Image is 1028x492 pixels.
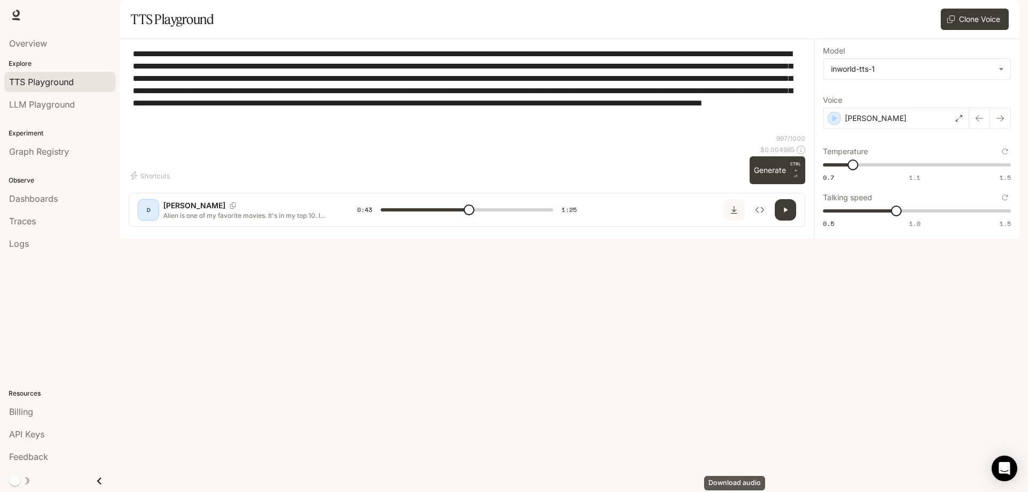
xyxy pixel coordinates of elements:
[140,201,157,218] div: D
[749,199,770,221] button: Inspect
[790,161,801,173] p: CTRL +
[909,173,920,182] span: 1.1
[823,194,872,201] p: Talking speed
[776,134,805,143] p: 997 / 1000
[845,113,906,124] p: [PERSON_NAME]
[128,167,174,184] button: Shortcuts
[790,161,801,180] p: ⏎
[723,199,745,221] button: Download audio
[1000,173,1011,182] span: 1.5
[909,219,920,228] span: 1.0
[823,148,868,155] p: Temperature
[999,192,1011,203] button: Reset to default
[823,219,834,228] span: 0.5
[992,456,1017,481] div: Open Intercom Messenger
[131,9,214,30] h1: TTS Playground
[357,205,372,215] span: 0:43
[823,47,845,55] p: Model
[163,211,331,220] p: Alien is one of my favorite movies. It's in my top 10. I always say, if I could take one movie to...
[1000,219,1011,228] span: 1.5
[823,96,842,104] p: Voice
[750,156,805,184] button: GenerateCTRL +⏎
[999,146,1011,157] button: Reset to default
[163,200,225,211] p: [PERSON_NAME]
[941,9,1009,30] button: Clone Voice
[823,59,1010,79] div: inworld-tts-1
[831,64,993,74] div: inworld-tts-1
[225,202,240,209] button: Copy Voice ID
[823,173,834,182] span: 0.7
[562,205,577,215] span: 1:25
[704,476,765,490] div: Download audio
